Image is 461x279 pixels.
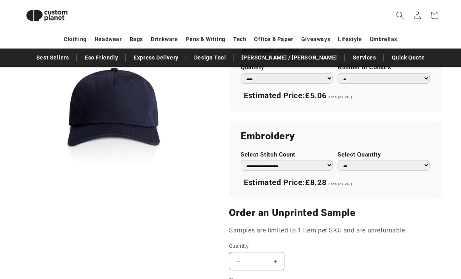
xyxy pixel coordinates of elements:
a: Tech [233,32,246,46]
label: Quantity [229,243,401,250]
a: [PERSON_NAME] / [PERSON_NAME] [238,51,341,65]
iframe: Chat Widget [422,241,461,279]
a: Office & Paper [254,32,293,46]
a: Quick Quote [388,51,429,65]
label: Quantity [241,64,333,72]
label: Select Stitch Count [241,151,333,159]
a: Express Delivery [130,51,182,65]
a: Design Tool [190,51,230,65]
a: Headwear [95,32,122,46]
a: Best Sellers [32,51,73,65]
img: Custom Planet [20,3,74,28]
a: Drinkware [151,32,178,46]
h2: Order an Unprinted Sample [229,207,441,220]
a: Clothing [64,32,87,46]
a: Eco Friendly [81,51,122,65]
a: Services [349,51,380,65]
p: Samples are limited to 1 item per SKU and are unreturnable. [229,225,441,237]
span: each (ex VAT) [329,182,352,186]
a: Bags [130,32,143,46]
a: Pens & Writing [186,32,225,46]
div: Estimated Price: [241,175,430,191]
media-gallery: Gallery Viewer [20,12,209,202]
a: Giveaways [301,32,330,46]
span: each (ex VAT) [329,95,352,99]
label: Number of Colours [338,64,430,72]
span: £8.28 [305,178,326,187]
a: Lifestyle [338,32,362,46]
summary: Search [391,7,409,24]
span: £5.06 [305,91,326,101]
label: Select Quantity [338,151,430,159]
h2: Embroidery [241,130,430,143]
a: Umbrellas [370,32,397,46]
div: Estimated Price: [241,88,430,104]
